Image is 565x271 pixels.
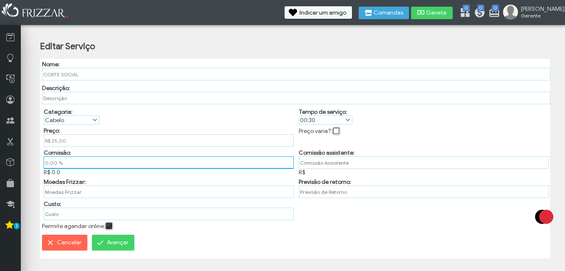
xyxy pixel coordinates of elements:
[42,92,551,104] input: Descrição
[44,186,294,198] input: Moedas Frizzar
[488,7,497,20] a: 0
[44,149,71,156] label: Comissão:
[299,156,549,169] input: Comissão Assistente
[492,5,499,11] span: 0
[44,178,86,186] label: Moedas Frizzar:
[299,169,305,176] span: R$
[299,178,351,186] label: Previsão de retorno:
[426,10,447,16] span: Gaveta
[40,41,95,52] h2: Editar Serviço
[411,7,453,19] button: Gaveta
[44,156,294,169] input: Comissão
[107,236,129,249] span: Avançar
[299,149,354,156] label: Comissão assistente:
[44,201,61,208] label: Custo:
[44,169,60,176] span: R$ 0.0
[300,10,346,16] span: Indicar um amigo
[463,5,470,11] span: 0
[459,7,468,20] a: 0
[521,5,558,13] span: [PERSON_NAME]
[14,223,20,229] span: 1
[285,6,352,19] button: Indicar um amigo
[44,116,92,124] label: Cabelo
[44,127,60,134] label: Preço:
[477,5,484,11] span: 0
[359,7,409,19] button: Comandas
[42,68,551,80] input: Nome
[374,10,403,16] span: Comandas
[44,208,294,220] input: Custo
[521,13,558,19] span: Gerente
[503,5,561,21] a: [PERSON_NAME] Gerente
[57,236,82,249] span: Cancelar
[92,235,134,251] button: Avançar
[299,186,549,198] input: Previsão de Retorno
[523,196,565,238] img: loading3.gif
[42,235,87,251] button: Cancelar
[42,223,105,230] label: Permite agendar online:
[299,108,347,115] label: Tempo de serviço:
[474,7,482,20] a: 0
[299,128,332,135] label: Preço varia?:
[42,85,70,92] label: Descrição:
[44,108,72,115] label: Categoria:
[42,61,59,68] label: Nome:
[299,116,344,124] label: 00:30
[44,134,294,147] input: Preço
